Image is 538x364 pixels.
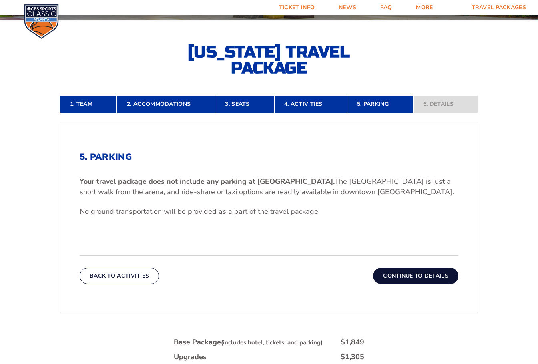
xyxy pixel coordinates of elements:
h2: 5. Parking [80,152,458,162]
div: $1,849 [341,337,364,347]
p: The [GEOGRAPHIC_DATA] is just a short walk from the arena, and ride-share or taxi options are rea... [80,177,458,197]
small: (includes hotel, tickets, and parking) [221,338,323,346]
div: $1,305 [341,352,364,362]
button: Back To Activities [80,268,159,284]
a: 2. Accommodations [117,95,215,113]
h2: [US_STATE] Travel Package [181,44,357,76]
img: CBS Sports Classic [24,4,59,39]
a: 1. Team [60,95,117,113]
div: Upgrades [174,352,207,362]
b: Your travel package does not include any parking at [GEOGRAPHIC_DATA]. [80,177,335,186]
a: 4. Activities [274,95,347,113]
button: Continue To Details [373,268,458,284]
a: 3. Seats [215,95,274,113]
p: No ground transportation will be provided as a part of the travel package. [80,207,458,217]
div: Base Package [174,337,323,347]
